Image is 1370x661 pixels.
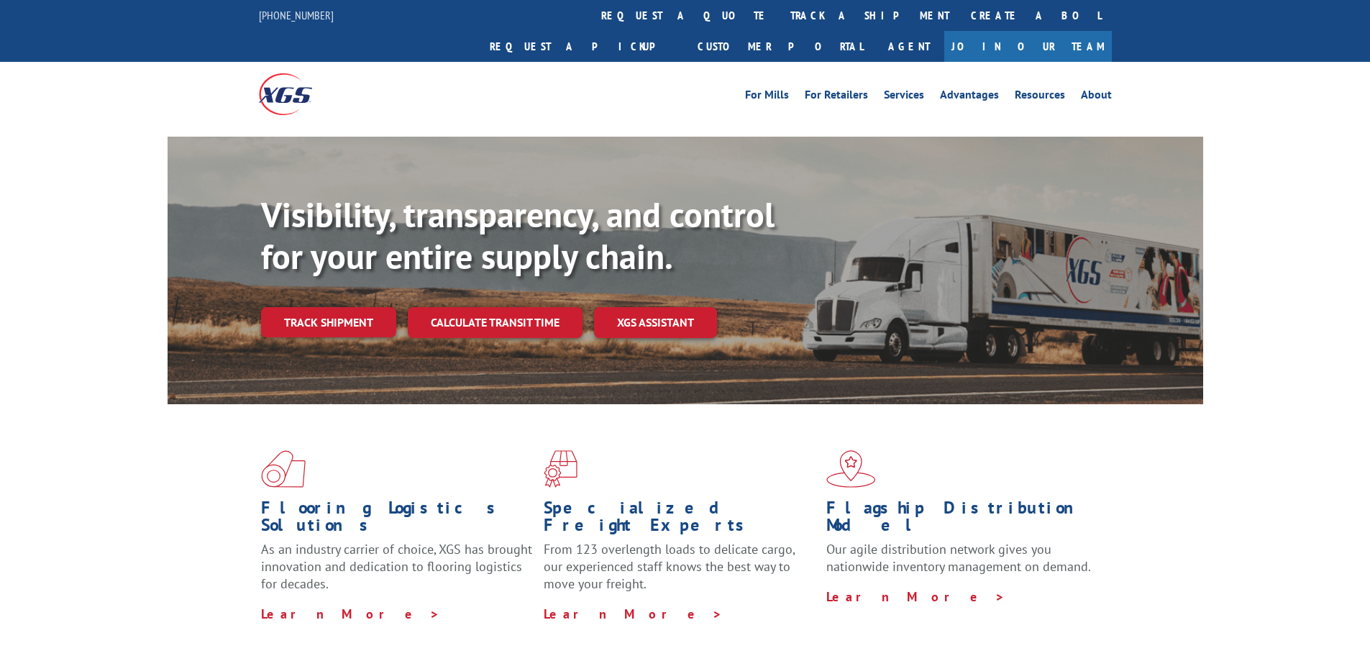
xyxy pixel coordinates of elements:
a: Learn More > [826,588,1005,605]
a: Calculate transit time [408,307,583,338]
a: Services [884,89,924,105]
img: xgs-icon-flagship-distribution-model-red [826,450,876,488]
h1: Flagship Distribution Model [826,499,1098,541]
b: Visibility, transparency, and control for your entire supply chain. [261,192,775,278]
a: Request a pickup [479,31,687,62]
a: Advantages [940,89,999,105]
a: Join Our Team [944,31,1112,62]
a: Learn More > [261,606,440,622]
span: Our agile distribution network gives you nationwide inventory management on demand. [826,541,1091,575]
h1: Flooring Logistics Solutions [261,499,533,541]
h1: Specialized Freight Experts [544,499,816,541]
a: Customer Portal [687,31,874,62]
a: About [1081,89,1112,105]
a: XGS ASSISTANT [594,307,717,338]
span: As an industry carrier of choice, XGS has brought innovation and dedication to flooring logistics... [261,541,532,592]
a: Resources [1015,89,1065,105]
p: From 123 overlength loads to delicate cargo, our experienced staff knows the best way to move you... [544,541,816,605]
a: Agent [874,31,944,62]
a: For Mills [745,89,789,105]
img: xgs-icon-focused-on-flooring-red [544,450,577,488]
a: Learn More > [544,606,723,622]
a: For Retailers [805,89,868,105]
a: [PHONE_NUMBER] [259,8,334,22]
img: xgs-icon-total-supply-chain-intelligence-red [261,450,306,488]
a: Track shipment [261,307,396,337]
